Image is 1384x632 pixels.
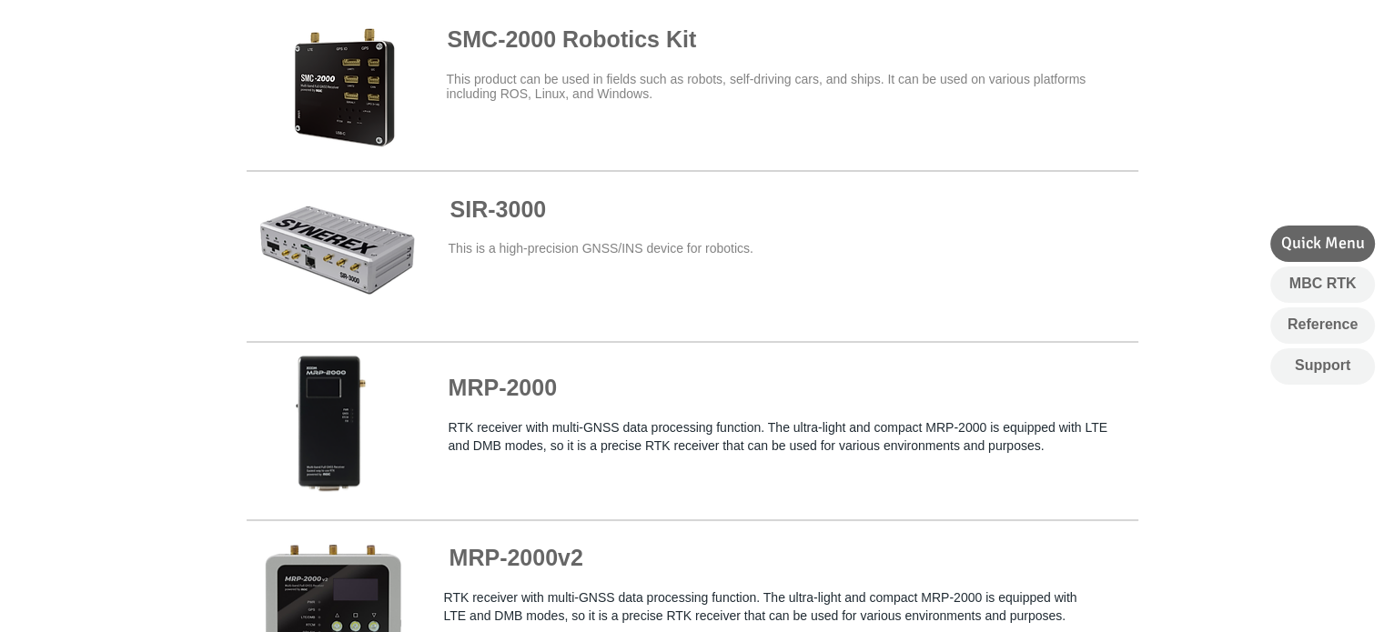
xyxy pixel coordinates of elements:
span: Support [1295,356,1350,376]
iframe: Wix Chat [1175,554,1384,632]
span: This is a high-precision GNSS/INS device for robotics. [449,241,753,256]
a: MBC RTK [1270,266,1375,303]
span: SIR-3000 [450,196,547,222]
span: Reference [1288,315,1358,335]
span: MBC RTK [1289,274,1357,294]
a: Support [1270,348,1375,385]
span: Quick Menu [1281,232,1365,255]
div: Quick Menu [1270,226,1375,262]
a: Reference [1270,307,1375,344]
